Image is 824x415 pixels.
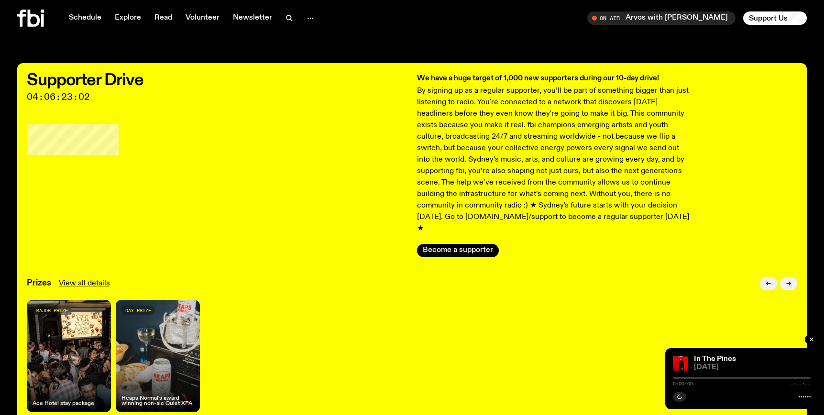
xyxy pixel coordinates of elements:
[694,355,736,363] a: In The Pines
[63,11,107,25] a: Schedule
[417,73,692,84] h3: We have a huge target of 1,000 new supporters during our 10-day drive!
[33,401,94,406] h4: Ace Hotel stay package
[743,11,807,25] button: Support Us
[149,11,178,25] a: Read
[227,11,278,25] a: Newsletter
[121,396,194,406] h4: Heaps Normal's award-winning non-alc Quiet XPA
[36,308,68,313] span: major prize
[125,308,151,313] span: day prize
[27,73,407,88] h2: Supporter Drive
[27,93,407,101] span: 04:06:23:02
[59,278,110,289] a: View all details
[417,85,692,234] p: By signing up as a regular supporter, you’ll be part of something bigger than just listening to r...
[791,382,811,386] span: -:--:--
[694,364,811,371] span: [DATE]
[673,382,693,386] span: 0:00:00
[180,11,225,25] a: Volunteer
[27,279,51,287] h3: Prizes
[109,11,147,25] a: Explore
[749,14,788,22] span: Support Us
[417,244,499,257] button: Become a supporter
[587,11,736,25] button: On AirArvos with [PERSON_NAME]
